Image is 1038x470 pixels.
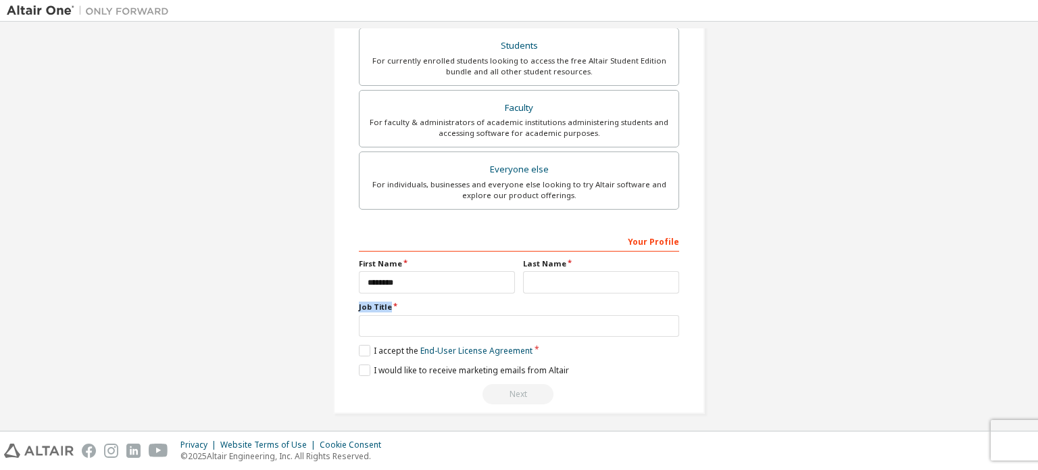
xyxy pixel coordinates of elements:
[359,302,679,312] label: Job Title
[359,345,533,356] label: I accept the
[359,365,569,376] label: I would like to receive marketing emails from Altair
[368,99,670,118] div: Faculty
[368,55,670,77] div: For currently enrolled students looking to access the free Altair Student Edition bundle and all ...
[523,258,679,269] label: Last Name
[104,444,118,458] img: instagram.svg
[180,450,389,462] p: © 2025 Altair Engineering, Inc. All Rights Reserved.
[320,440,389,450] div: Cookie Consent
[126,444,141,458] img: linkedin.svg
[7,4,176,18] img: Altair One
[359,230,679,252] div: Your Profile
[180,440,220,450] div: Privacy
[4,444,74,458] img: altair_logo.svg
[368,179,670,201] div: For individuals, businesses and everyone else looking to try Altair software and explore our prod...
[82,444,96,458] img: facebook.svg
[368,117,670,139] div: For faculty & administrators of academic institutions administering students and accessing softwa...
[359,384,679,404] div: Read and acccept EULA to continue
[368,37,670,55] div: Students
[420,345,533,356] a: End-User License Agreement
[368,160,670,179] div: Everyone else
[359,258,515,269] label: First Name
[149,444,168,458] img: youtube.svg
[220,440,320,450] div: Website Terms of Use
